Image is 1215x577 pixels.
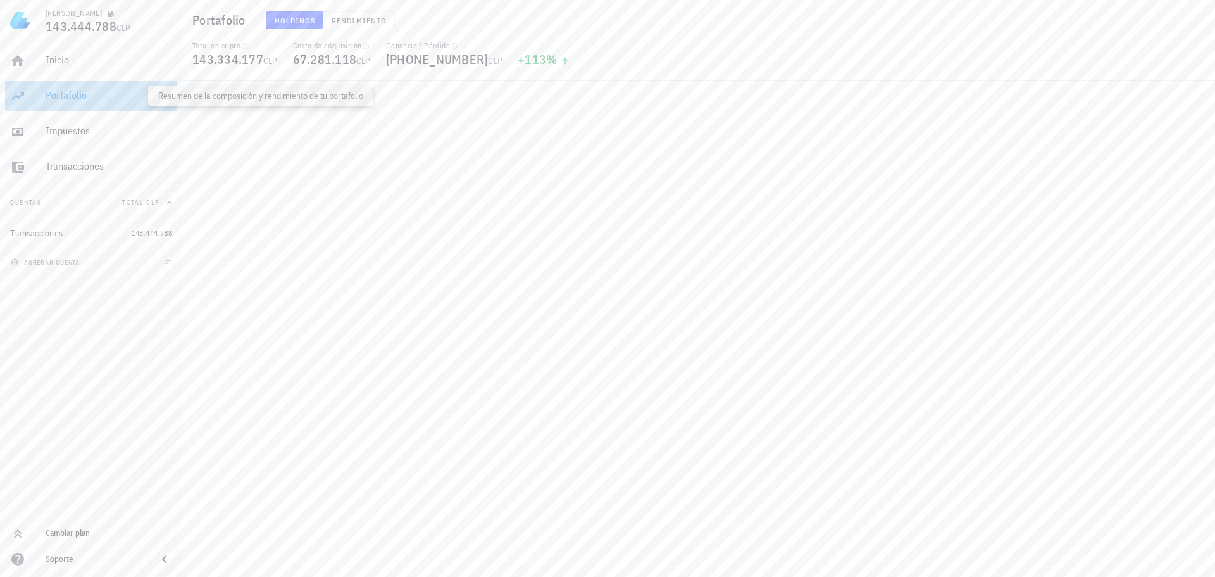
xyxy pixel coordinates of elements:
[192,10,251,30] h1: Portafolio
[46,89,172,101] div: Portafolio
[5,152,177,182] a: Transacciones
[46,54,172,66] div: Inicio
[488,55,502,67] span: CLP
[266,11,324,29] button: Holdings
[518,53,570,66] div: +113
[46,554,147,564] div: Soporte
[46,18,116,35] span: 143.444.788
[386,51,489,68] span: [PHONE_NUMBER]
[46,160,172,172] div: Transacciones
[5,187,177,218] button: CuentasTotal CLP
[8,256,85,269] button: agregar cuenta
[46,528,172,538] div: Cambiar plan
[46,125,172,137] div: Impuestos
[116,22,131,34] span: CLP
[356,55,371,67] span: CLP
[5,218,177,248] a: Transacciones 143.444.788
[293,41,371,51] div: Costo de adquisición
[192,41,278,51] div: Total en cripto
[323,11,395,29] button: Rendimiento
[293,51,357,68] span: 67.281.118
[263,55,278,67] span: CLP
[386,41,502,51] div: Ganancia / Pérdida
[5,46,177,76] a: Inicio
[274,16,316,25] span: Holdings
[192,51,263,68] span: 143.334.177
[10,10,30,30] img: LedgiFi
[13,258,80,267] span: agregar cuenta
[46,8,102,18] div: [PERSON_NAME]
[5,81,177,111] a: Portafolio
[546,51,557,68] span: %
[132,228,172,238] span: 143.444.788
[5,117,177,147] a: Impuestos
[122,198,159,206] span: Total CLP
[1187,10,1207,30] div: avatar
[10,228,63,239] div: Transacciones
[331,16,387,25] span: Rendimiento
